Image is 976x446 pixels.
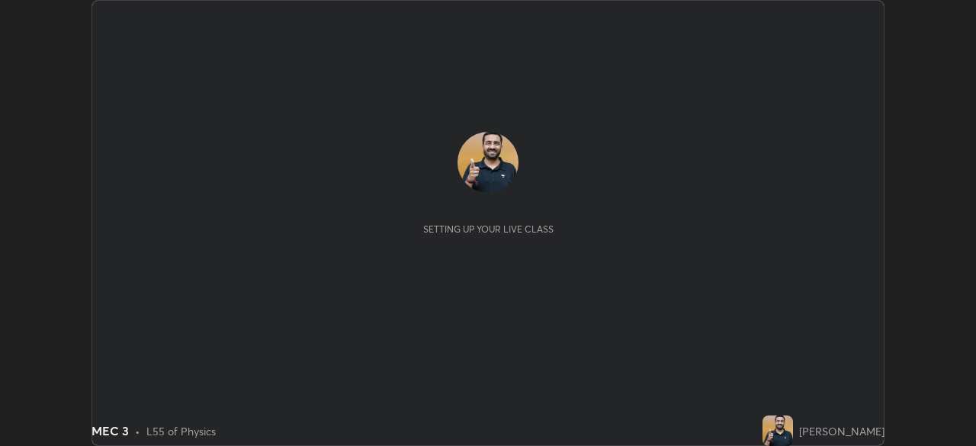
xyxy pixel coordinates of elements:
[146,423,216,439] div: L55 of Physics
[457,132,518,193] img: ff9b44368b1746629104e40f292850d8.jpg
[423,223,554,235] div: Setting up your live class
[762,416,793,446] img: ff9b44368b1746629104e40f292850d8.jpg
[135,423,140,439] div: •
[799,423,884,439] div: [PERSON_NAME]
[91,422,129,440] div: MEC 3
